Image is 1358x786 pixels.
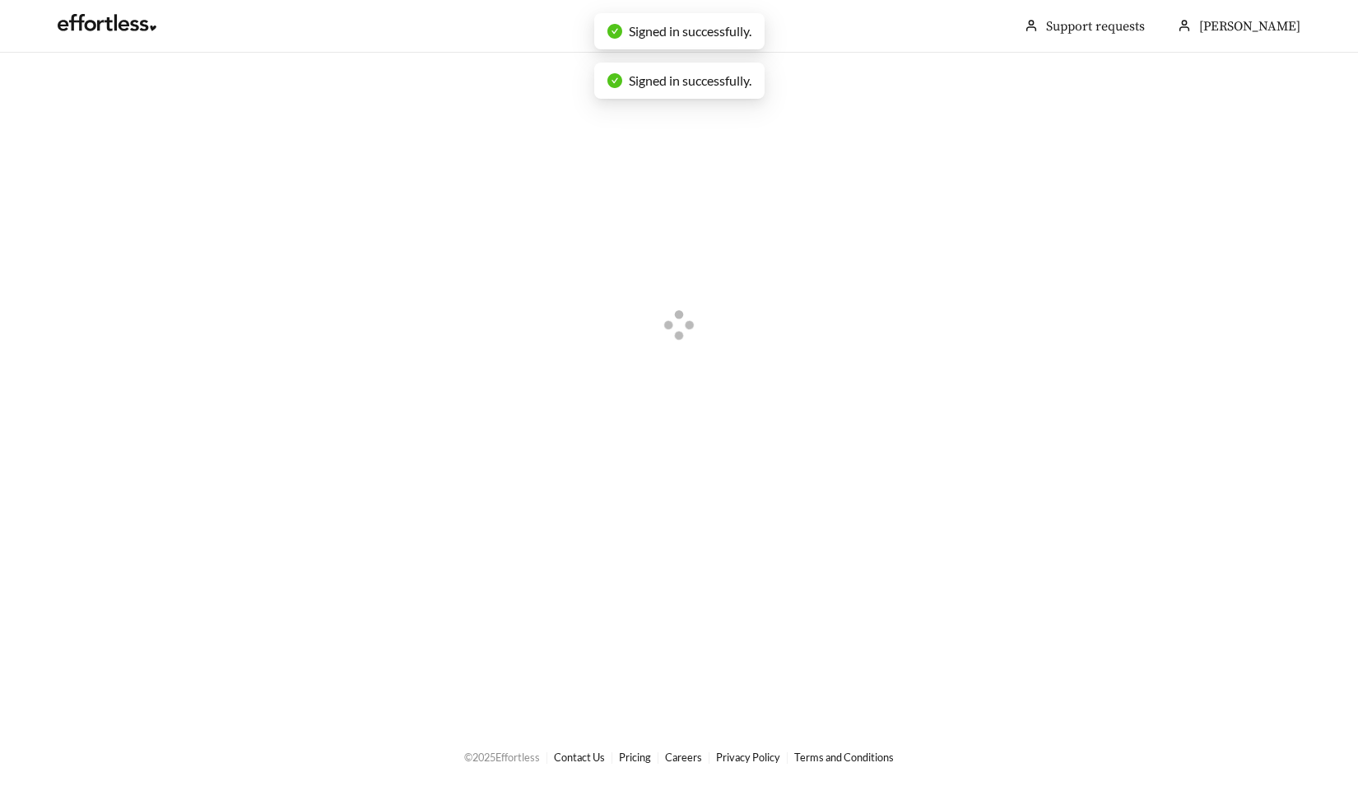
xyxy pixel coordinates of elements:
span: © 2025 Effortless [464,751,540,764]
span: [PERSON_NAME] [1199,18,1300,35]
a: Careers [665,751,702,764]
a: Pricing [619,751,651,764]
a: Support requests [1046,18,1145,35]
span: Signed in successfully. [629,72,751,88]
a: Privacy Policy [716,751,780,764]
span: check-circle [607,73,622,88]
a: Contact Us [554,751,605,764]
a: Terms and Conditions [794,751,894,764]
span: check-circle [607,24,622,39]
span: Signed in successfully. [629,23,751,39]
